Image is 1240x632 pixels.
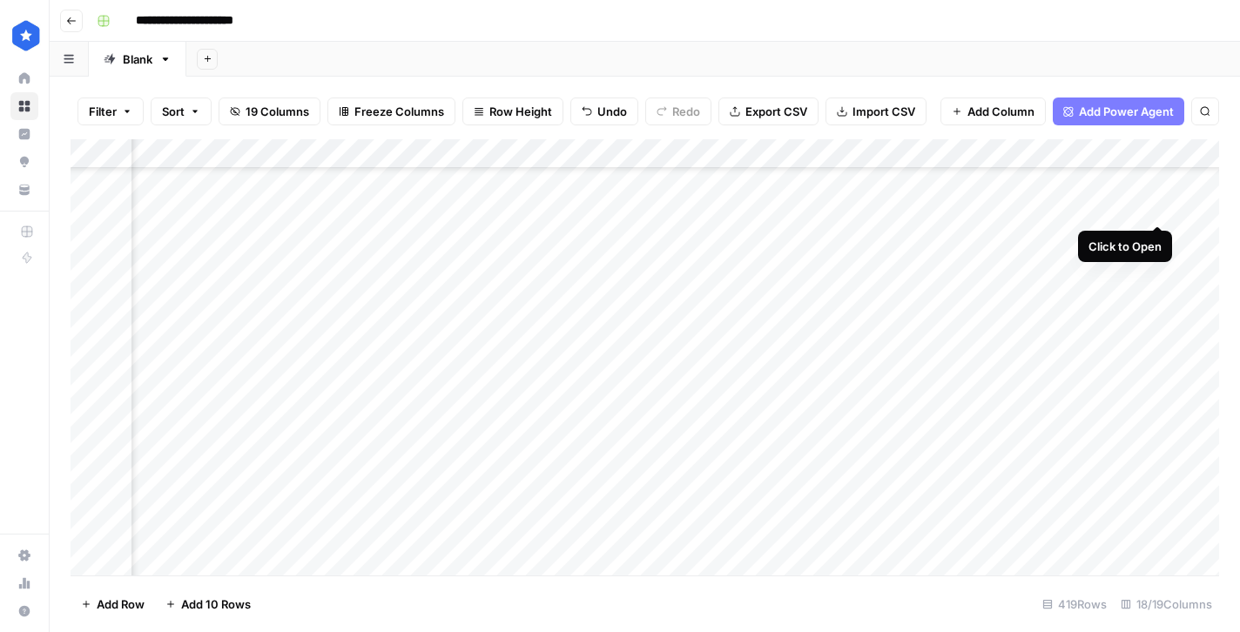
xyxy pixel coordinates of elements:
[745,103,807,120] span: Export CSV
[10,64,38,92] a: Home
[71,590,155,618] button: Add Row
[77,97,144,125] button: Filter
[718,97,819,125] button: Export CSV
[852,103,915,120] span: Import CSV
[645,97,711,125] button: Redo
[10,120,38,148] a: Insights
[97,595,145,613] span: Add Row
[151,97,212,125] button: Sort
[10,597,38,625] button: Help + Support
[327,97,455,125] button: Freeze Columns
[10,14,38,57] button: Workspace: ConsumerAffairs
[219,97,320,125] button: 19 Columns
[10,569,38,597] a: Usage
[10,148,38,176] a: Opportunities
[181,595,251,613] span: Add 10 Rows
[570,97,638,125] button: Undo
[10,176,38,204] a: Your Data
[10,20,42,51] img: ConsumerAffairs Logo
[940,97,1046,125] button: Add Column
[826,97,927,125] button: Import CSV
[354,103,444,120] span: Freeze Columns
[155,590,261,618] button: Add 10 Rows
[89,103,117,120] span: Filter
[10,92,38,120] a: Browse
[1035,590,1114,618] div: 419 Rows
[1079,103,1174,120] span: Add Power Agent
[672,103,700,120] span: Redo
[489,103,552,120] span: Row Height
[162,103,185,120] span: Sort
[597,103,627,120] span: Undo
[462,97,563,125] button: Row Height
[1088,238,1162,255] div: Click to Open
[10,541,38,569] a: Settings
[89,42,186,77] a: Blank
[967,103,1034,120] span: Add Column
[246,103,309,120] span: 19 Columns
[123,50,152,68] div: Blank
[1114,590,1219,618] div: 18/19 Columns
[1053,97,1184,125] button: Add Power Agent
